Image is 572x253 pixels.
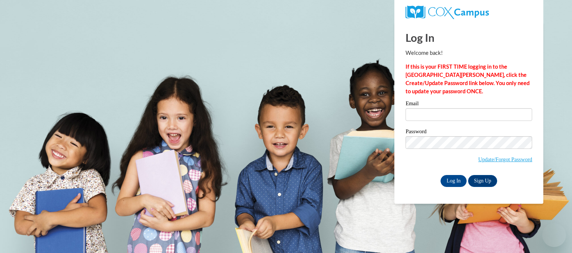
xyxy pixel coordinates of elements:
img: COX Campus [406,6,489,19]
iframe: Button to launch messaging window [542,223,566,247]
a: COX Campus [406,6,532,19]
a: Update/Forgot Password [478,156,532,162]
p: Welcome back! [406,49,532,57]
label: Password [406,129,532,136]
strong: If this is your FIRST TIME logging in to the [GEOGRAPHIC_DATA][PERSON_NAME], click the Create/Upd... [406,63,530,94]
input: Log In [441,175,467,187]
a: Sign Up [468,175,497,187]
h1: Log In [406,30,532,45]
label: Email [406,101,532,108]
